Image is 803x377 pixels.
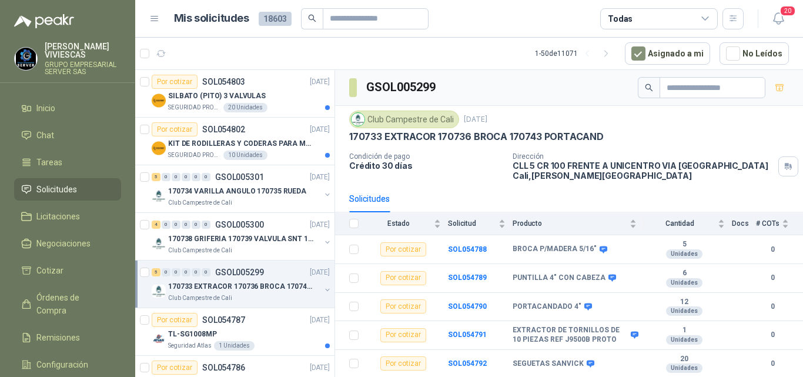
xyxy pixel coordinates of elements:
div: Unidades [666,306,702,316]
a: Por cotizarSOL054787[DATE] Company LogoTL-SG1008MPSeguridad Atlas1 Unidades [135,308,334,356]
div: Por cotizar [152,361,198,375]
div: Por cotizar [380,328,426,342]
b: BROCA P/MADERA 5/16" [513,245,597,254]
img: Company Logo [352,113,364,126]
span: search [645,84,653,92]
p: Club Campestre de Cali [168,293,232,303]
p: [DATE] [310,219,330,231]
p: [DATE] [310,76,330,88]
a: Negociaciones [14,232,121,255]
span: Configuración [36,358,88,371]
div: Por cotizar [380,356,426,371]
div: 0 [182,221,190,229]
img: Company Logo [15,48,37,70]
img: Company Logo [152,332,166,346]
b: PORTACANDADO 4" [513,302,581,312]
b: 0 [756,301,789,312]
a: SOL054788 [448,245,487,253]
div: Por cotizar [380,271,426,285]
p: Dirección [513,152,774,161]
a: Licitaciones [14,205,121,228]
button: 20 [768,8,789,29]
th: Solicitud [448,212,513,235]
b: 0 [756,329,789,341]
div: Todas [608,12,633,25]
a: SOL054789 [448,273,487,282]
b: 20 [644,355,725,364]
a: SOL054790 [448,302,487,311]
div: Unidades [666,335,702,345]
span: 18603 [259,12,292,26]
p: SOL054803 [202,78,245,86]
b: 12 [644,298,725,307]
span: Solicitud [448,219,496,228]
a: SOL054792 [448,359,487,368]
p: 170734 VARILLA ANGULO 170735 RUEDA [168,186,306,197]
p: [PERSON_NAME] VIVIESCAS [45,42,121,59]
div: 0 [202,173,210,181]
div: 0 [172,268,180,276]
a: Remisiones [14,326,121,349]
p: GRUPO EMPRESARIAL SERVER SAS [45,61,121,75]
b: 0 [756,358,789,369]
div: Club Campestre de Cali [349,111,459,128]
p: 170733 EXTRACOR 170736 BROCA 170743 PORTACAND [168,281,314,292]
img: Company Logo [152,236,166,251]
b: SEGUETAS SANVICK [513,359,584,369]
a: 5 0 0 0 0 0 GSOL005299[DATE] Company Logo170733 EXTRACOR 170736 BROCA 170743 PORTACANDClub Campes... [152,265,332,303]
p: SEGURIDAD PROVISER LTDA [168,103,221,112]
p: [DATE] [310,362,330,373]
a: Por cotizarSOL054802[DATE] Company LogoKIT DE RODILLERAS Y CODERAS PARA MOTORIZADOSEGURIDAD PROVI... [135,118,334,165]
th: Docs [732,212,756,235]
p: SOL054802 [202,125,245,134]
button: No Leídos [720,42,789,65]
p: [DATE] [464,114,487,125]
div: 0 [162,268,170,276]
p: GSOL005301 [215,173,264,181]
b: 0 [756,272,789,283]
p: SEGURIDAD PROVISER LTDA [168,151,221,160]
div: Por cotizar [152,313,198,327]
th: # COTs [756,212,803,235]
p: [DATE] [310,172,330,183]
p: 170733 EXTRACOR 170736 BROCA 170743 PORTACAND [349,131,604,143]
p: SOL054787 [202,316,245,324]
span: Órdenes de Compra [36,291,110,317]
div: Unidades [666,363,702,373]
p: [DATE] [310,124,330,135]
div: Por cotizar [380,242,426,256]
div: 0 [172,173,180,181]
span: Chat [36,129,54,142]
h3: GSOL005299 [366,78,437,96]
span: Tareas [36,156,62,169]
img: Logo peakr [14,14,74,28]
span: search [308,14,316,22]
b: 5 [644,240,725,249]
p: GSOL005300 [215,221,264,229]
div: Unidades [666,249,702,259]
span: Cotizar [36,264,63,277]
span: Remisiones [36,331,80,344]
div: 0 [182,173,190,181]
a: SOL054791 [448,331,487,339]
p: 170738 GRIFERIA 170739 VALVULA SNT 170742 VALVULA [168,233,314,245]
div: 5 [152,268,160,276]
b: 1 [644,326,725,335]
th: Producto [513,212,644,235]
p: CLL 5 CR 100 FRENTE A UNICENTRO VIA [GEOGRAPHIC_DATA] Cali , [PERSON_NAME][GEOGRAPHIC_DATA] [513,161,774,181]
div: 0 [202,268,210,276]
span: 20 [779,5,796,16]
b: 6 [644,269,725,278]
p: KIT DE RODILLERAS Y CODERAS PARA MOTORIZADO [168,138,314,149]
h1: Mis solicitudes [174,10,249,27]
img: Company Logo [152,284,166,298]
p: Club Campestre de Cali [168,246,232,255]
div: 0 [162,221,170,229]
img: Company Logo [152,94,166,108]
a: Inicio [14,97,121,119]
a: Solicitudes [14,178,121,201]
